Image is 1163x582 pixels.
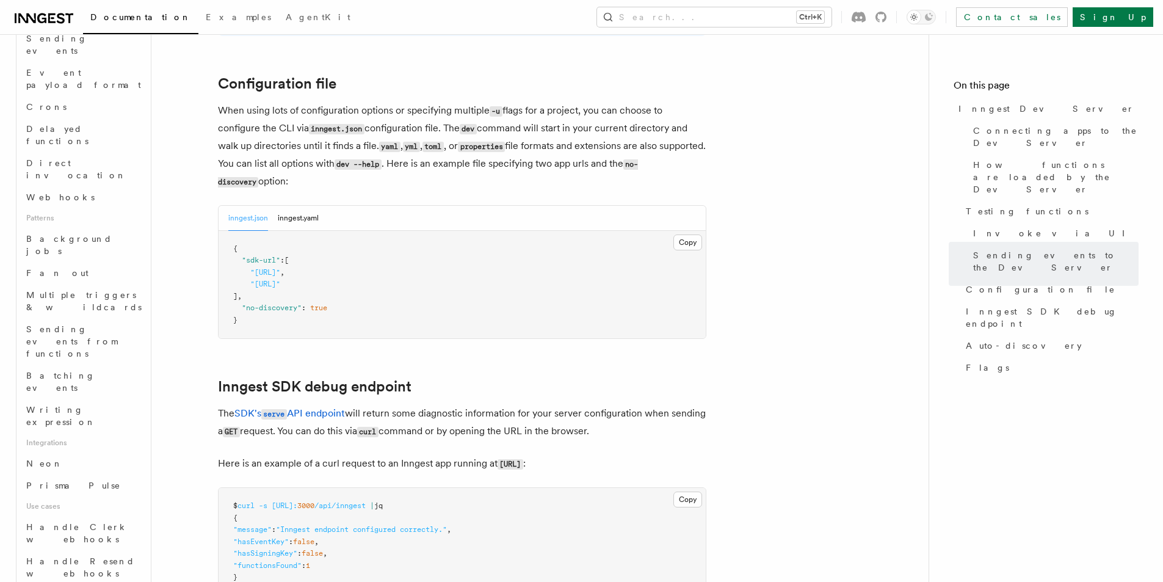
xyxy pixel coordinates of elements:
a: Sending events from functions [21,318,143,365]
a: Invoke via UI [968,222,1139,244]
a: Configuration file [961,278,1139,300]
span: } [233,316,237,324]
code: GET [223,427,240,437]
a: SDK'sserveAPI endpoint [234,407,345,419]
p: When using lots of configuration options or specifying multiple flags for a project, you can choo... [218,102,706,191]
span: $ [233,501,237,510]
h4: On this page [954,78,1139,98]
span: { [233,244,237,253]
span: ] [233,292,237,300]
span: : [280,256,284,264]
span: /api/inngest [314,501,366,510]
span: Sending events from functions [26,324,117,358]
span: "no-discovery" [242,304,302,312]
a: Testing functions [961,200,1139,222]
span: false [293,537,314,546]
code: dev [460,124,477,134]
a: How functions are loaded by the Dev Server [968,154,1139,200]
code: -u [490,106,502,117]
span: Sending events to the Dev Server [973,249,1139,274]
span: Patterns [21,208,143,228]
span: { [233,514,237,522]
code: properties [458,142,505,152]
a: Neon [21,453,143,475]
p: Here is an example of a curl request to an Inngest app running at : [218,455,706,473]
a: Inngest SDK debug endpoint [218,378,411,395]
button: inngest.yaml [278,206,319,231]
span: : [297,549,302,558]
span: true [310,304,327,312]
a: Multiple triggers & wildcards [21,284,143,318]
span: Webhooks [26,192,95,202]
span: Handle Resend webhooks [26,556,135,578]
a: Inngest SDK debug endpoint [961,300,1139,335]
a: Auto-discovery [961,335,1139,357]
a: AgentKit [278,4,358,33]
span: : [272,525,276,534]
code: curl [357,427,379,437]
span: "hasSigningKey" [233,549,297,558]
span: Direct invocation [26,158,126,180]
span: Fan out [26,268,89,278]
a: Crons [21,96,143,118]
span: Prisma Pulse [26,481,121,490]
span: curl [237,501,255,510]
a: Batching events [21,365,143,399]
a: Writing expression [21,399,143,433]
span: , [447,525,451,534]
span: | [370,501,374,510]
a: Sending events to the Dev Server [968,244,1139,278]
span: 1 [306,561,310,570]
a: Background jobs [21,228,143,262]
a: Direct invocation [21,152,143,186]
a: Event payload format [21,62,143,96]
span: [URL]: [272,501,297,510]
span: -s [259,501,267,510]
span: : [289,537,293,546]
span: : [302,304,306,312]
button: Copy [673,492,702,507]
span: jq [374,501,383,510]
span: Flags [966,362,1009,374]
span: Inngest Dev Server [958,103,1134,115]
span: "[URL]" [250,268,280,277]
span: AgentKit [286,12,350,22]
a: Handle Clerk webhooks [21,516,143,550]
span: , [323,549,327,558]
a: Sending events [21,27,143,62]
span: Configuration file [966,283,1115,296]
span: , [237,292,242,300]
a: Delayed functions [21,118,143,152]
span: Integrations [21,433,143,453]
span: Testing functions [966,205,1089,217]
code: toml [422,142,444,152]
a: Sign Up [1073,7,1153,27]
span: Crons [26,102,67,112]
a: Contact sales [956,7,1068,27]
code: [URL] [498,459,523,470]
span: Invoke via UI [973,227,1136,239]
a: Connecting apps to the Dev Server [968,120,1139,154]
button: Toggle dark mode [907,10,936,24]
span: How functions are loaded by the Dev Server [973,159,1139,195]
span: Inngest SDK debug endpoint [966,305,1139,330]
span: Background jobs [26,234,112,256]
span: Delayed functions [26,124,89,146]
span: Neon [26,459,63,468]
span: "message" [233,525,272,534]
code: yaml [379,142,400,152]
span: Event payload format [26,68,141,90]
a: Webhooks [21,186,143,208]
span: Documentation [90,12,191,22]
code: no-discovery [218,159,639,187]
span: Examples [206,12,271,22]
code: inngest.json [309,124,364,134]
span: Multiple triggers & wildcards [26,290,142,312]
button: Copy [673,235,702,250]
a: Flags [961,357,1139,379]
span: Handle Clerk webhooks [26,522,128,544]
a: Prisma Pulse [21,475,143,497]
span: "hasEventKey" [233,537,289,546]
span: 3000 [297,501,314,510]
span: Use cases [21,497,143,516]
